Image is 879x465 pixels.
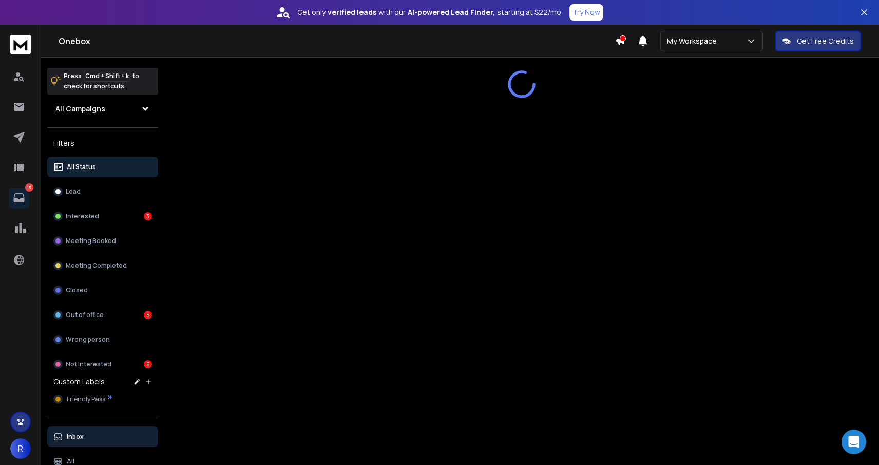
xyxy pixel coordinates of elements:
[297,7,561,17] p: Get only with our starting at $22/mo
[67,163,96,171] p: All Status
[667,36,721,46] p: My Workspace
[25,183,33,192] p: 13
[53,377,105,387] h3: Custom Labels
[144,311,152,319] div: 5
[775,31,861,51] button: Get Free Credits
[66,188,81,196] p: Lead
[47,305,158,325] button: Out of office5
[47,99,158,119] button: All Campaigns
[47,389,158,410] button: Friendly Pass
[66,212,99,220] p: Interested
[84,70,130,82] span: Cmd + Shift + k
[9,188,29,208] a: 13
[66,336,110,344] p: Wrong person
[55,104,105,114] h1: All Campaigns
[47,206,158,227] button: Interested3
[67,433,84,441] p: Inbox
[842,430,866,454] div: Open Intercom Messenger
[47,280,158,301] button: Closed
[10,438,31,459] button: R
[47,426,158,447] button: Inbox
[66,311,104,319] p: Out of office
[328,7,376,17] strong: verified leads
[47,329,158,350] button: Wrong person
[66,237,116,245] p: Meeting Booked
[66,360,111,368] p: Not Interested
[572,7,600,17] p: Try Now
[67,395,105,403] span: Friendly Pass
[569,4,603,21] button: Try Now
[59,35,615,47] h1: Onebox
[408,7,495,17] strong: AI-powered Lead Finder,
[47,136,158,151] h3: Filters
[66,262,127,270] p: Meeting Completed
[144,360,152,368] div: 5
[47,231,158,251] button: Meeting Booked
[64,71,139,91] p: Press to check for shortcuts.
[66,286,88,294] p: Closed
[797,36,854,46] p: Get Free Credits
[47,157,158,177] button: All Status
[10,35,31,54] img: logo
[47,181,158,202] button: Lead
[47,354,158,375] button: Not Interested5
[144,212,152,220] div: 3
[47,255,158,276] button: Meeting Completed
